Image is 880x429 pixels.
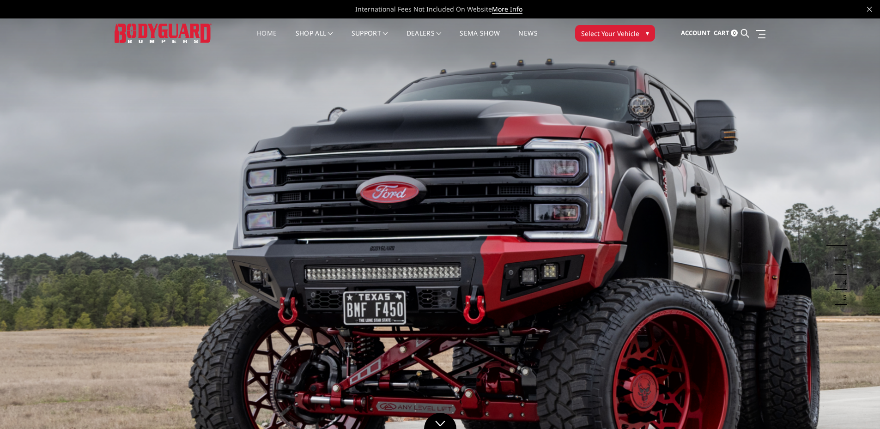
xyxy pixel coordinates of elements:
[115,24,212,42] img: BODYGUARD BUMPERS
[257,30,277,48] a: Home
[460,30,500,48] a: SEMA Show
[296,30,333,48] a: shop all
[352,30,388,48] a: Support
[838,246,847,260] button: 2 of 5
[681,29,710,37] span: Account
[731,30,738,36] span: 0
[581,29,639,38] span: Select Your Vehicle
[714,29,729,37] span: Cart
[838,290,847,305] button: 5 of 5
[424,413,456,429] a: Click to Down
[518,30,537,48] a: News
[838,260,847,275] button: 3 of 5
[838,275,847,290] button: 4 of 5
[681,21,710,46] a: Account
[492,5,522,14] a: More Info
[838,231,847,246] button: 1 of 5
[646,28,649,38] span: ▾
[575,25,655,42] button: Select Your Vehicle
[407,30,442,48] a: Dealers
[714,21,738,46] a: Cart 0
